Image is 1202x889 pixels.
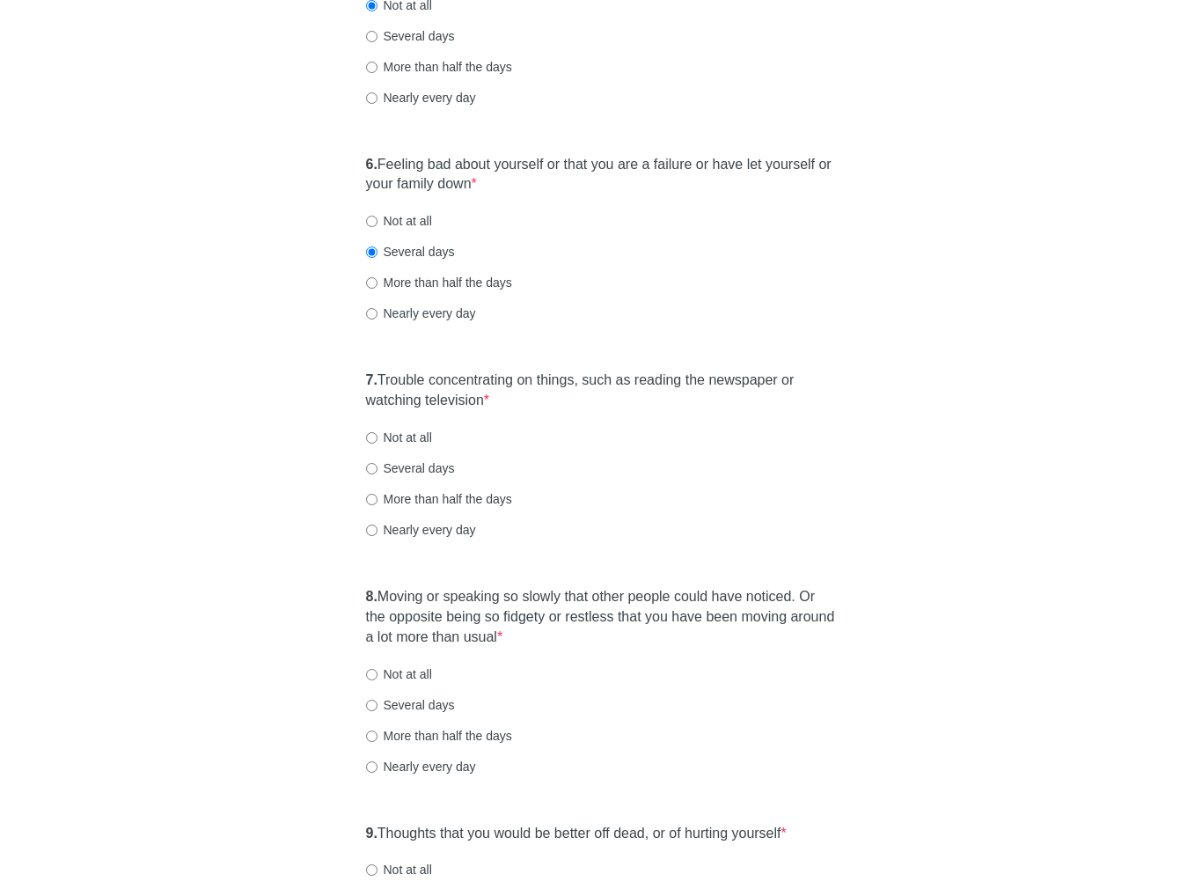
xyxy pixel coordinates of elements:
input: Nearly every day [366,761,377,773]
label: More than half the days [366,727,512,745]
label: Not at all [366,861,432,878]
input: Nearly every day [366,525,377,536]
input: More than half the days [366,731,377,742]
strong: 9. [366,826,377,841]
strong: 8. [366,589,377,604]
label: More than half the days [366,490,512,508]
input: Nearly every day [366,308,377,320]
label: Not at all [366,429,432,446]
label: Nearly every day [366,89,476,107]
label: Several days [366,696,455,714]
label: Thoughts that you would be better off dead, or of hurting yourself [366,824,787,844]
label: More than half the days [366,58,512,76]
input: Not at all [366,864,377,876]
label: Nearly every day [366,758,476,775]
strong: 7. [366,372,377,387]
label: Trouble concentrating on things, such as reading the newspaper or watching television [366,371,837,411]
input: More than half the days [366,494,377,505]
strong: 6. [366,157,377,172]
input: More than half the days [366,62,377,73]
label: Moving or speaking so slowly that other people could have noticed. Or the opposite being so fidge... [366,587,837,648]
input: Not at all [366,669,377,680]
input: Nearly every day [366,92,377,104]
label: Nearly every day [366,305,476,322]
input: Several days [366,246,377,258]
input: Several days [366,463,377,474]
label: Not at all [366,212,432,230]
label: Not at all [366,665,432,683]
input: Not at all [366,216,377,227]
input: More than half the days [366,277,377,289]
label: Nearly every day [366,521,476,539]
label: More than half the days [366,274,512,291]
input: Several days [366,31,377,42]
label: Feeling bad about yourself or that you are a failure or have let yourself or your family down [366,155,837,195]
input: Not at all [366,432,377,444]
label: Several days [366,243,455,261]
label: Several days [366,27,455,45]
input: Several days [366,700,377,711]
label: Several days [366,459,455,477]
